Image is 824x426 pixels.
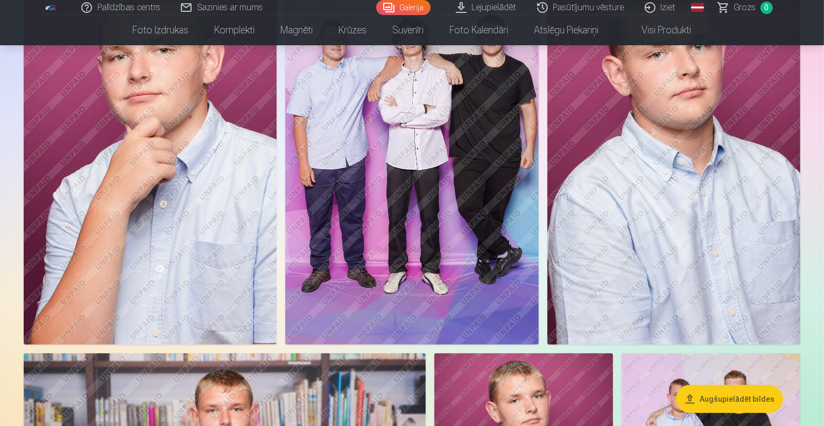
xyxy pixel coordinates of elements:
[522,15,612,45] a: Atslēgu piekariņi
[326,15,380,45] a: Krūzes
[120,15,202,45] a: Foto izdrukas
[676,385,783,413] button: Augšupielādēt bildes
[437,15,522,45] a: Foto kalendāri
[45,4,57,11] img: /fa1
[734,1,756,14] span: Grozs
[268,15,326,45] a: Magnēti
[202,15,268,45] a: Komplekti
[760,2,773,14] span: 0
[612,15,705,45] a: Visi produkti
[380,15,437,45] a: Suvenīri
